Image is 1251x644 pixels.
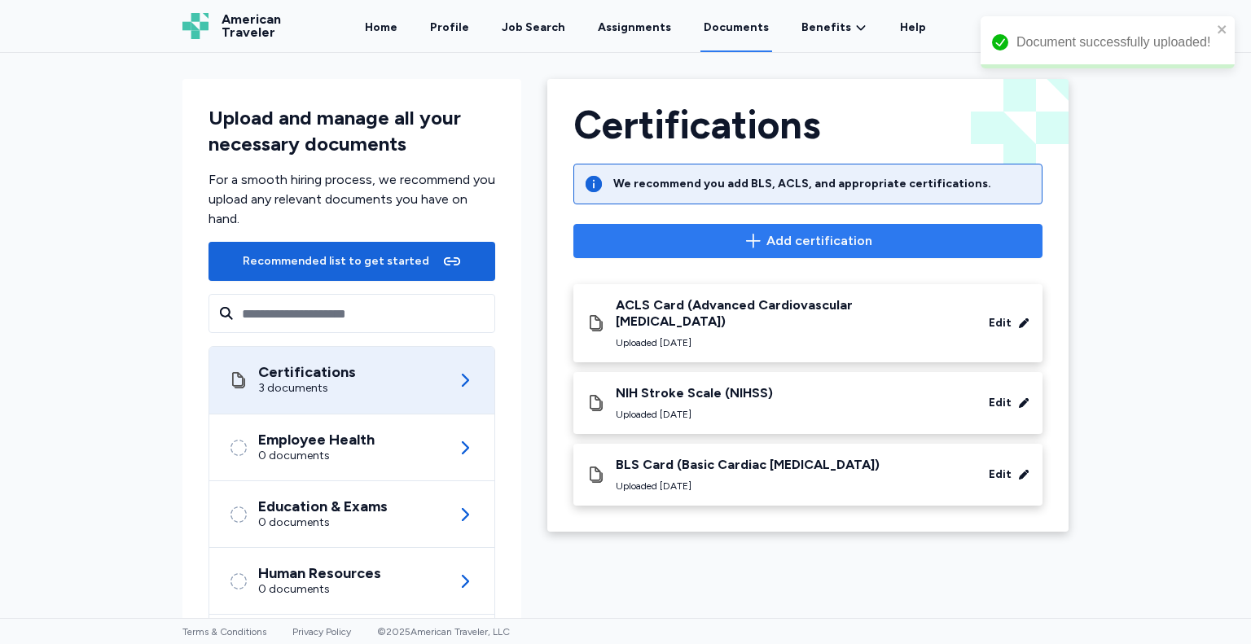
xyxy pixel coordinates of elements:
[258,498,388,515] div: Education & Exams
[989,395,1012,411] div: Edit
[573,224,1042,258] button: Add certification
[616,480,880,493] div: Uploaded [DATE]
[616,385,773,401] div: NIH Stroke Scale (NIHSS)
[502,20,565,36] div: Job Search
[989,315,1012,331] div: Edit
[1217,23,1228,36] button: close
[616,457,880,473] div: BLS Card (Basic Cardiac [MEDICAL_DATA])
[258,364,356,380] div: Certifications
[700,2,772,52] a: Documents
[1016,33,1212,52] div: Document successfully uploaded!
[208,105,495,157] div: Upload and manage all your necessary documents
[258,432,375,448] div: Employee Health
[616,297,964,330] div: ACLS Card (Advanced Cardiovascular [MEDICAL_DATA])
[182,626,266,637] a: Terms & Conditions
[258,515,388,531] div: 0 documents
[208,242,495,281] button: Recommended list to get started
[258,448,375,464] div: 0 documents
[801,20,867,36] a: Benefits
[573,105,1042,144] div: Certifications
[243,253,429,269] div: Recommended list to get started
[377,626,510,637] span: © 2025 American Traveler, LLC
[222,13,281,39] span: American Traveler
[613,176,991,192] div: We recommend you add BLS, ACLS, and appropriate certifications.
[989,467,1012,483] div: Edit
[766,231,872,251] span: Add certification
[292,626,351,637] a: Privacy Policy
[258,581,381,598] div: 0 documents
[616,336,964,349] div: Uploaded [DATE]
[208,170,495,229] div: For a smooth hiring process, we recommend you upload any relevant documents you have on hand.
[616,408,773,421] div: Uploaded [DATE]
[258,380,356,396] div: 3 documents
[801,20,851,36] span: Benefits
[182,13,208,39] img: Logo
[258,565,381,581] div: Human Resources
